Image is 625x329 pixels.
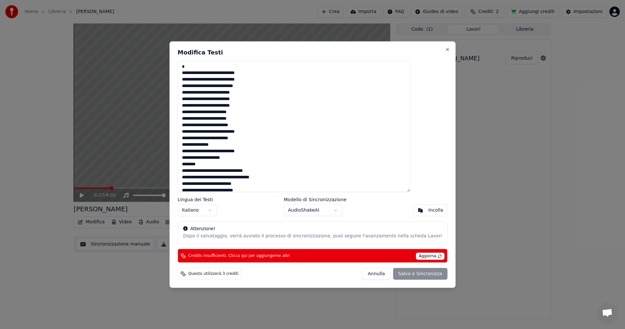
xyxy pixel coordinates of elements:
button: Annulla [362,268,391,280]
div: Incolla [428,207,443,214]
span: Questo utilizzerà 3 crediti [188,271,239,277]
div: Dopo il salvataggio, verrà avviato il processo di sincronizzazione, puoi seguire l'avanzamento ne... [183,233,442,239]
span: Aggiorna [416,253,445,260]
div: Attenzione! [183,226,442,232]
label: Modello di Sincronizzazione [284,197,347,202]
label: Lingua dei Testi [178,197,217,202]
button: Incolla [414,204,448,216]
h2: Modifica Testi [178,49,448,55]
span: Credits insufficienti. Clicca qui per aggiungerne altri [188,253,290,258]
